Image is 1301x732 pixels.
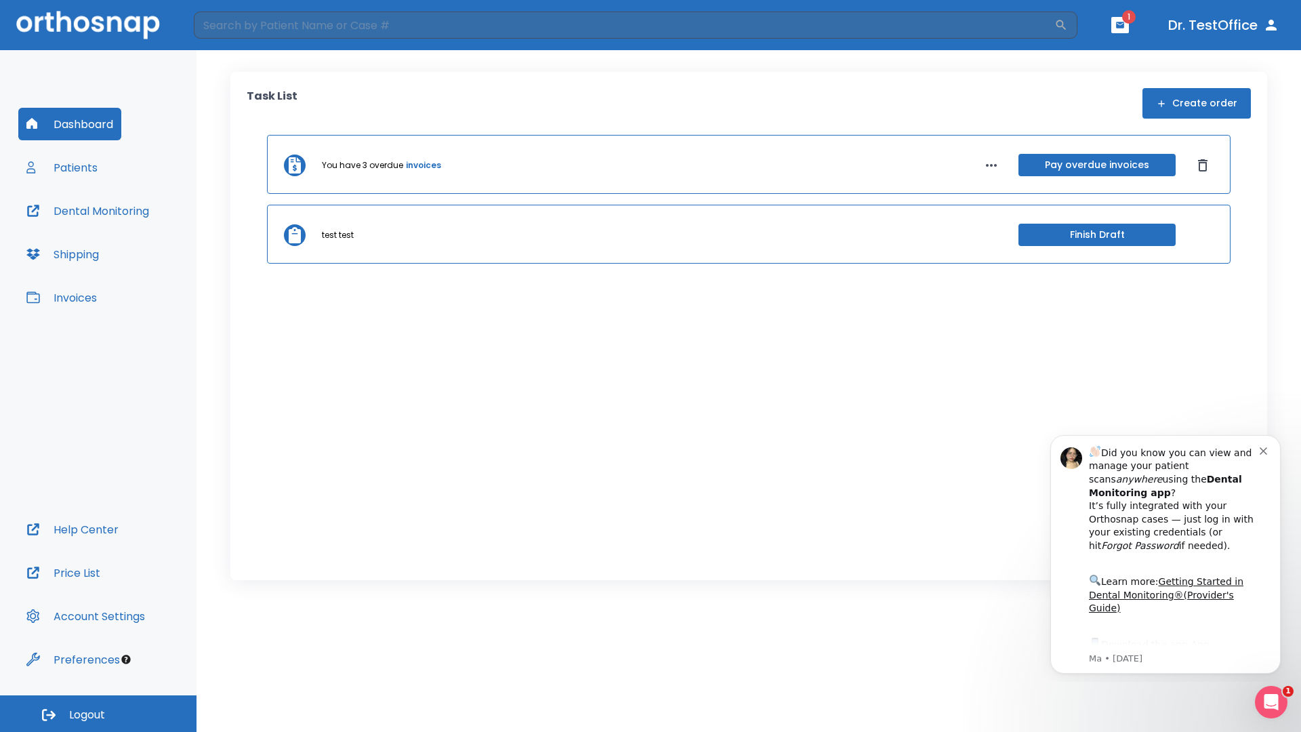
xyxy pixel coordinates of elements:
[18,513,127,546] button: Help Center
[18,238,107,270] button: Shipping
[230,21,241,32] button: Dismiss notification
[59,213,230,282] div: Download the app: | ​ Let us know if you need help getting started!
[1142,88,1251,119] button: Create order
[18,600,153,632] button: Account Settings
[322,159,403,171] p: You have 3 overdue
[69,708,105,723] span: Logout
[59,230,230,242] p: Message from Ma, sent 5w ago
[1018,154,1176,176] button: Pay overdue invoices
[120,653,132,666] div: Tooltip anchor
[406,159,441,171] a: invoices
[1030,423,1301,682] iframe: Intercom notifications message
[18,195,157,227] button: Dental Monitoring
[1018,224,1176,246] button: Finish Draft
[247,88,297,119] p: Task List
[18,281,105,314] button: Invoices
[322,229,354,241] p: test test
[1255,686,1287,718] iframe: Intercom live chat
[18,151,106,184] button: Patients
[18,108,121,140] button: Dashboard
[1192,155,1214,176] button: Dismiss
[59,216,180,241] a: App Store
[18,556,108,589] button: Price List
[1283,686,1294,697] span: 1
[16,11,160,39] img: Orthosnap
[18,643,128,676] button: Preferences
[194,12,1054,39] input: Search by Patient Name or Case #
[1163,13,1285,37] button: Dr. TestOffice
[1122,10,1136,24] span: 1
